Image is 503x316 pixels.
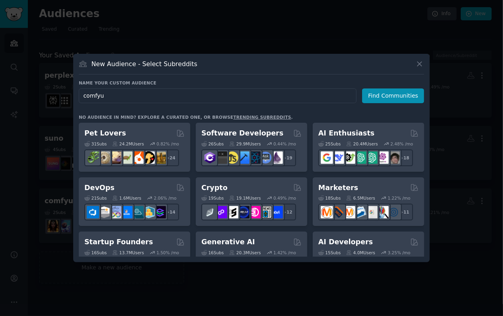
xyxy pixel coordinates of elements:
img: AskMarketing [343,206,355,218]
input: Pick a short name, like "Digital Marketers" or "Movie-Goers" [79,88,357,103]
img: web3 [237,206,250,218]
img: ballpython [98,151,110,164]
div: 16 Sub s [84,250,107,255]
h2: Generative AI [201,237,255,247]
h2: Crypto [201,183,228,193]
img: ArtificalIntelligence [388,151,400,164]
img: csharp [204,151,216,164]
div: + 14 [162,204,179,220]
div: 16 Sub s [201,250,224,255]
img: Emailmarketing [354,206,367,218]
img: OpenAIDev [376,151,389,164]
img: content_marketing [321,206,333,218]
img: 0xPolygon [215,206,227,218]
div: 31 Sub s [84,141,107,147]
div: 25 Sub s [318,141,341,147]
div: No audience in mind? Explore a curated one, or browse . [79,114,293,120]
img: defiblockchain [248,206,261,218]
div: 24.2M Users [112,141,144,147]
img: bigseo [332,206,344,218]
img: AItoolsCatalog [343,151,355,164]
div: 1.6M Users [112,195,141,201]
h2: Marketers [318,183,358,193]
div: 29.9M Users [229,141,261,147]
div: + 11 [396,204,413,220]
div: 1.42 % /mo [273,250,296,255]
img: software [215,151,227,164]
img: PlatformEngineers [154,206,166,218]
div: 19 Sub s [201,195,224,201]
img: chatgpt_prompts_ [365,151,378,164]
img: GoogleGeminiAI [321,151,333,164]
img: defi_ [271,206,283,218]
img: learnjavascript [226,151,238,164]
h2: AI Developers [318,237,373,247]
img: AWS_Certified_Experts [98,206,110,218]
div: 19.1M Users [229,195,261,201]
a: trending subreddits [233,115,291,120]
div: 2.48 % /mo [390,141,413,147]
div: + 24 [162,149,179,166]
div: 18 Sub s [318,195,341,201]
div: 1.22 % /mo [388,195,411,201]
img: leopardgeckos [109,151,121,164]
div: 2.06 % /mo [154,195,177,201]
img: DeepSeek [332,151,344,164]
h3: Name your custom audience [79,80,424,86]
div: 6.5M Users [346,195,375,201]
h2: AI Enthusiasts [318,128,374,138]
div: + 18 [396,149,413,166]
div: 21 Sub s [84,195,107,201]
img: azuredevops [87,206,99,218]
h2: Pet Lovers [84,128,126,138]
img: ethfinance [204,206,216,218]
img: dogbreed [154,151,166,164]
img: googleads [365,206,378,218]
img: herpetology [87,151,99,164]
div: + 19 [279,149,296,166]
h2: DevOps [84,183,115,193]
div: 0.49 % /mo [273,195,296,201]
h2: Startup Founders [84,237,153,247]
div: 13.7M Users [112,250,144,255]
img: turtle [120,151,133,164]
div: 26 Sub s [201,141,224,147]
img: cockatiel [131,151,144,164]
img: DevOpsLinks [120,206,133,218]
h3: New Audience - Select Subreddits [92,60,197,68]
img: reactnative [248,151,261,164]
img: OnlineMarketing [388,206,400,218]
img: elixir [271,151,283,164]
img: AskComputerScience [259,151,272,164]
img: MarketingResearch [376,206,389,218]
div: 4.0M Users [346,250,375,255]
img: iOSProgramming [237,151,250,164]
div: + 12 [279,204,296,220]
div: 20.3M Users [229,250,261,255]
h2: Software Developers [201,128,283,138]
div: 0.44 % /mo [273,141,296,147]
img: CryptoNews [259,206,272,218]
button: Find Communities [362,88,424,103]
img: platformengineering [131,206,144,218]
img: aws_cdk [142,206,155,218]
img: PetAdvice [142,151,155,164]
div: 3.25 % /mo [388,250,411,255]
div: 0.82 % /mo [156,141,179,147]
img: chatgpt_promptDesign [354,151,367,164]
div: 20.4M Users [346,141,378,147]
img: Docker_DevOps [109,206,121,218]
div: 1.50 % /mo [156,250,179,255]
img: ethstaker [226,206,238,218]
div: 15 Sub s [318,250,341,255]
